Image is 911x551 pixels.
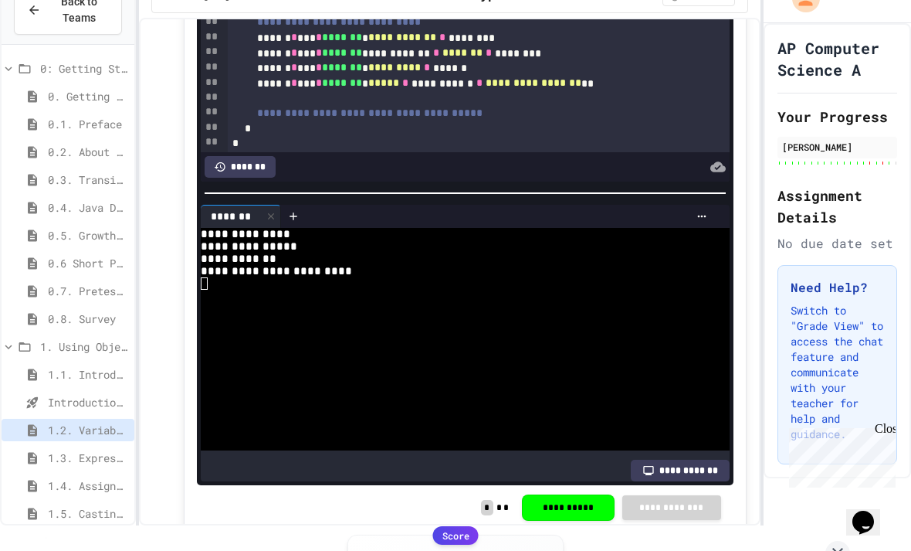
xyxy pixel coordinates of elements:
h3: Need Help? [791,278,884,297]
span: 0.7. Pretest for the AP CSA Exam [48,283,128,299]
span: 1.1. Introduction to Algorithms, Programming, and Compilers [48,366,128,383]
span: 0: Getting Started [40,60,128,77]
span: 1. Using Objects and Methods [40,338,128,355]
span: 1.5. Casting and Ranges of Values [48,505,128,522]
span: 0. Getting Started [48,88,128,104]
span: 0.2. About the AP CSA Exam [48,144,128,160]
div: Chat with us now!Close [6,6,107,98]
span: 0.6 Short PD Pretest [48,255,128,271]
iframe: chat widget [783,422,896,488]
span: 0.4. Java Development Environments [48,199,128,216]
div: Score [433,526,479,545]
div: No due date set [777,234,897,253]
iframe: chat widget [846,489,896,536]
h1: AP Computer Science A [777,37,897,80]
div: [PERSON_NAME] [782,140,892,154]
span: 1.2. Variables and Data Types [48,422,128,438]
h2: Your Progress [777,106,897,128]
span: 0.8. Survey [48,311,128,327]
span: 0.3. Transitioning from AP CSP to AP CSA [48,172,128,188]
h2: Assignment Details [777,185,897,228]
span: 1.4. Assignment and Input [48,478,128,494]
span: 1.3. Expressions and Output [New] [48,450,128,466]
span: 0.5. Growth Mindset and Pair Programming [48,227,128,243]
span: 0.1. Preface [48,116,128,132]
span: Introduction to Algorithms, Programming, and Compilers [48,394,128,410]
p: Switch to "Grade View" to access the chat feature and communicate with your teacher for help and ... [791,303,884,442]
